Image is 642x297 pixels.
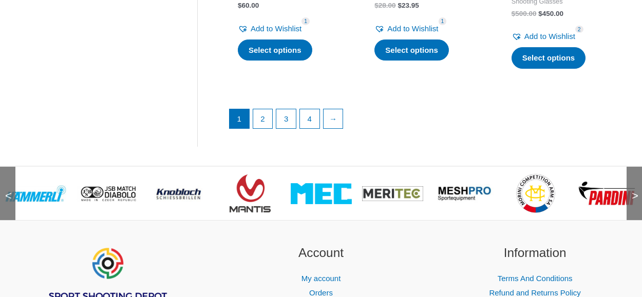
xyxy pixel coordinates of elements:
span: $ [538,10,542,17]
bdi: 23.95 [398,2,419,9]
span: > [627,181,637,191]
bdi: 450.00 [538,10,563,17]
a: Select options for “Knobloch Iris Shutter” [238,39,312,61]
bdi: 60.00 [238,2,259,9]
span: Page 1 [230,109,249,129]
span: Add to Wishlist [524,32,575,41]
a: Select options for “Clip-on Lens Holder” [374,39,449,61]
a: Add to Wishlist [374,22,438,36]
bdi: 28.00 [374,2,395,9]
span: 1 [439,17,447,25]
a: Orders [309,288,333,297]
nav: Product Pagination [229,109,629,134]
span: Add to Wishlist [387,24,438,33]
a: Refund and Returns Policy [489,288,580,297]
a: My account [301,274,341,283]
a: Page 3 [276,109,296,129]
span: 1 [301,17,310,25]
a: Page 4 [300,109,319,129]
bdi: 500.00 [512,10,537,17]
a: Add to Wishlist [238,22,301,36]
span: $ [398,2,402,9]
a: Page 2 [253,109,273,129]
span: 2 [575,26,583,33]
span: $ [512,10,516,17]
a: → [324,109,343,129]
h2: Information [441,244,629,263]
a: Select options for “Super-Olympic Pistol Glasses - FRAME ONLY” [512,47,586,69]
a: Add to Wishlist [512,29,575,44]
span: $ [238,2,242,9]
a: Terms And Conditions [498,274,573,283]
span: Add to Wishlist [251,24,301,33]
span: $ [374,2,379,9]
h2: Account [227,244,416,263]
